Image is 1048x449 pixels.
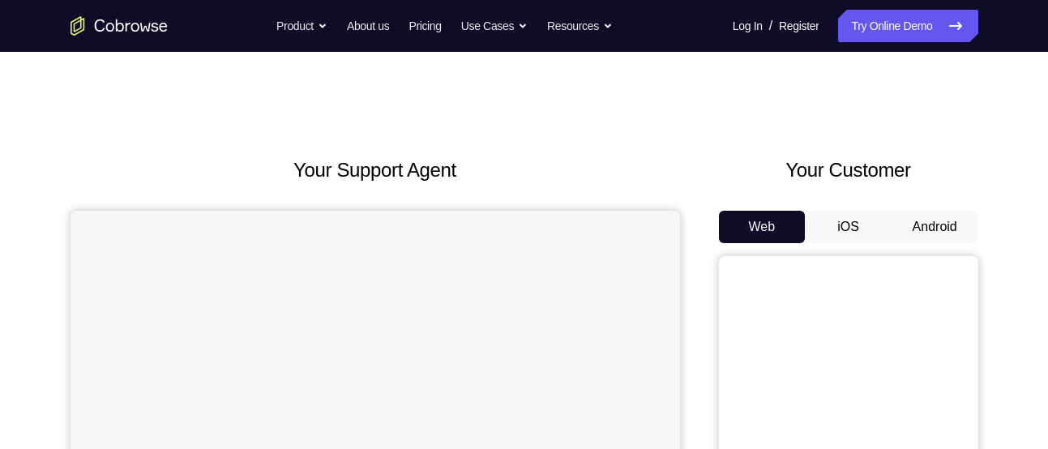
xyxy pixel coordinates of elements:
a: Try Online Demo [838,10,977,42]
a: Register [779,10,819,42]
button: Android [892,211,978,243]
a: About us [347,10,389,42]
h2: Your Support Agent [71,156,680,185]
button: Web [719,211,806,243]
span: / [769,16,772,36]
button: Use Cases [461,10,528,42]
a: Go to the home page [71,16,168,36]
button: iOS [805,211,892,243]
h2: Your Customer [719,156,978,185]
a: Log In [733,10,763,42]
button: Product [276,10,327,42]
a: Pricing [409,10,441,42]
button: Resources [547,10,613,42]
